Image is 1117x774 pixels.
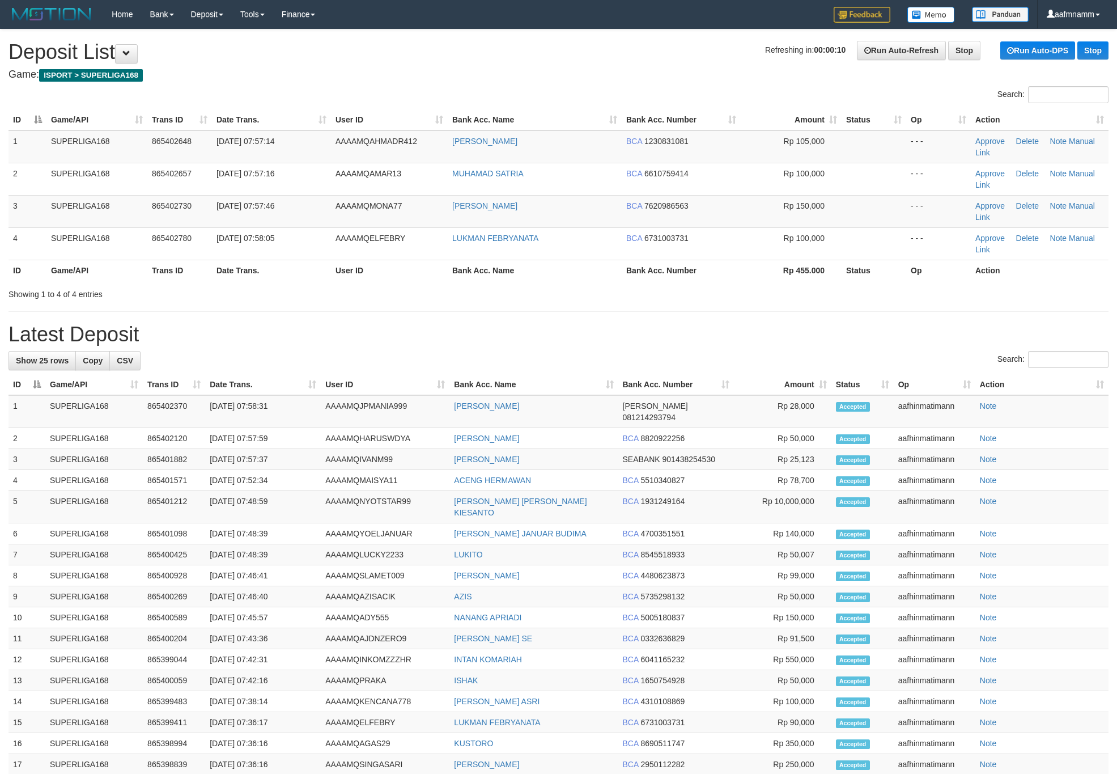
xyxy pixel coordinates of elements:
td: SUPERLIGA168 [45,523,143,544]
td: 865399411 [143,712,205,733]
h1: Deposit List [9,41,1108,64]
span: Copy 6041165232 to clipboard [640,655,685,664]
td: aafhinmatimann [894,649,975,670]
td: SUPERLIGA168 [45,428,143,449]
td: SUPERLIGA168 [45,628,143,649]
td: SUPERLIGA168 [45,544,143,565]
a: NANANG APRIADI [454,613,521,622]
td: [DATE] 07:58:31 [205,395,321,428]
td: AAAAMQJPMANIA999 [321,395,449,428]
td: 865400928 [143,565,205,586]
a: [PERSON_NAME] [454,760,519,769]
a: Note [980,550,997,559]
a: [PERSON_NAME] [452,201,517,210]
th: Op: activate to sort column ascending [906,109,971,130]
th: Game/API [46,260,147,281]
a: Stop [948,41,980,60]
a: Manual Link [975,201,1095,222]
td: - - - [906,227,971,260]
th: Action: activate to sort column ascending [971,109,1108,130]
th: ID: activate to sort column descending [9,109,46,130]
span: Copy 5005180837 to clipboard [640,613,685,622]
a: Note [980,718,997,727]
td: aafhinmatimann [894,395,975,428]
td: 865401098 [143,523,205,544]
td: aafhinmatimann [894,586,975,607]
a: Copy [75,351,110,370]
label: Search: [997,86,1108,103]
td: 4 [9,470,45,491]
td: SUPERLIGA168 [45,491,143,523]
td: SUPERLIGA168 [46,195,147,227]
td: AAAAMQADY555 [321,607,449,628]
a: Note [980,571,997,580]
td: SUPERLIGA168 [45,395,143,428]
td: 4 [9,227,46,260]
span: Accepted [836,635,870,644]
td: aafhinmatimann [894,470,975,491]
a: Delete [1016,234,1039,243]
span: [DATE] 07:57:14 [216,137,274,146]
a: Note [980,739,997,748]
span: Accepted [836,614,870,623]
th: Action: activate to sort column ascending [975,374,1108,395]
td: SUPERLIGA168 [45,565,143,586]
div: Showing 1 to 4 of 4 entries [9,284,457,300]
span: BCA [623,529,639,538]
span: BCA [623,718,639,727]
td: SUPERLIGA168 [46,130,147,163]
td: aafhinmatimann [894,523,975,544]
a: Run Auto-Refresh [857,41,946,60]
a: Note [980,529,997,538]
th: Op [906,260,971,281]
th: Game/API: activate to sort column ascending [46,109,147,130]
td: [DATE] 07:36:17 [205,712,321,733]
td: SUPERLIGA168 [45,733,143,754]
span: Copy 7620986563 to clipboard [644,201,689,210]
td: AAAAMQINKOMZZZHR [321,649,449,670]
span: Accepted [836,402,870,412]
td: AAAAMQYOELJANUAR [321,523,449,544]
th: Action [971,260,1108,281]
a: [PERSON_NAME] ASRI [454,697,540,706]
span: Copy 8820922256 to clipboard [640,434,685,443]
span: Accepted [836,551,870,560]
td: SUPERLIGA168 [45,449,143,470]
span: [DATE] 07:57:46 [216,201,274,210]
td: [DATE] 07:48:39 [205,523,321,544]
span: Copy 0332636829 to clipboard [640,634,685,643]
td: AAAAMQSLAMET009 [321,565,449,586]
th: Bank Acc. Name: activate to sort column ascending [449,374,618,395]
td: [DATE] 07:45:57 [205,607,321,628]
td: SUPERLIGA168 [45,470,143,491]
a: Delete [1016,137,1039,146]
span: Rp 100,000 [784,234,825,243]
span: Accepted [836,497,870,507]
td: 865401571 [143,470,205,491]
a: [PERSON_NAME] [452,137,517,146]
a: Approve [975,201,1005,210]
td: Rp 550,000 [734,649,831,670]
span: 865402730 [152,201,192,210]
span: Accepted [836,530,870,539]
span: BCA [626,169,642,178]
img: Button%20Memo.svg [907,7,955,23]
span: BCA [623,476,639,485]
td: aafhinmatimann [894,670,975,691]
a: [PERSON_NAME] [454,401,519,411]
td: aafhinmatimann [894,712,975,733]
span: Accepted [836,455,870,465]
td: Rp 78,700 [734,470,831,491]
td: Rp 140,000 [734,523,831,544]
span: BCA [623,613,639,622]
a: LUKMAN FEBRYANATA [452,234,538,243]
span: Copy 901438254530 to clipboard [662,455,715,464]
td: [DATE] 07:46:41 [205,565,321,586]
td: 3 [9,195,46,227]
a: Note [1050,137,1067,146]
th: Bank Acc. Number: activate to sort column ascending [622,109,741,130]
span: BCA [623,497,639,506]
td: 9 [9,586,45,607]
td: Rp 91,500 [734,628,831,649]
th: Amount: activate to sort column ascending [734,374,831,395]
